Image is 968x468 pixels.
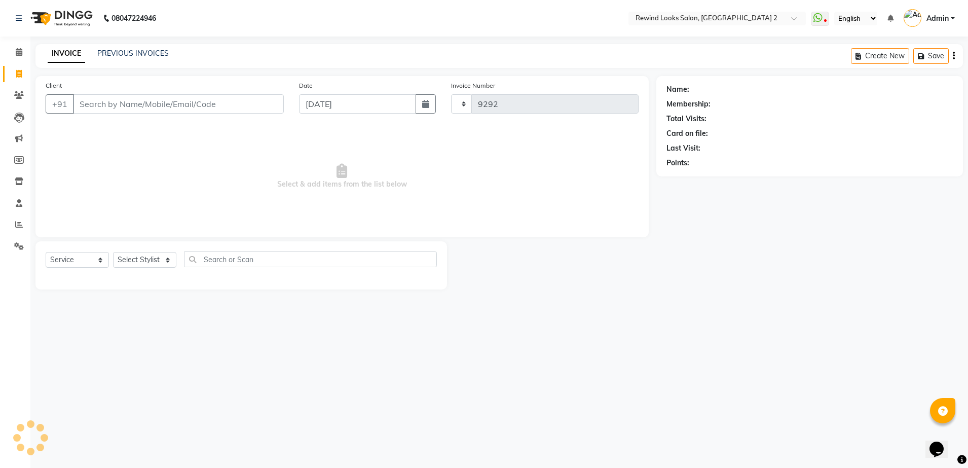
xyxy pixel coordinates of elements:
[666,99,711,110] div: Membership:
[26,4,95,32] img: logo
[73,94,284,114] input: Search by Name/Mobile/Email/Code
[97,49,169,58] a: PREVIOUS INVOICES
[926,13,949,24] span: Admin
[451,81,495,90] label: Invoice Number
[666,128,708,139] div: Card on file:
[46,126,639,227] span: Select & add items from the list below
[184,251,437,267] input: Search or Scan
[666,84,689,95] div: Name:
[299,81,313,90] label: Date
[904,9,921,27] img: Admin
[913,48,949,64] button: Save
[46,81,62,90] label: Client
[46,94,74,114] button: +91
[666,143,700,154] div: Last Visit:
[666,158,689,168] div: Points:
[925,427,958,458] iframe: chat widget
[48,45,85,63] a: INVOICE
[851,48,909,64] button: Create New
[111,4,156,32] b: 08047224946
[666,114,706,124] div: Total Visits:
